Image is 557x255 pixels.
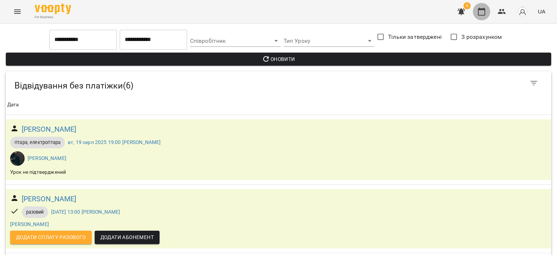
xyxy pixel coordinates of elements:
[16,233,86,242] span: Додати сплату разового
[9,167,67,177] div: Урок не підтверджений
[68,139,161,145] a: вт, 19 серп 2025 19:00 [PERSON_NAME]
[10,139,65,146] span: гітара, електрогітара
[15,80,329,91] h5: Відвідування без платіжки ( 6 )
[10,231,92,244] button: Додати сплату разового
[463,2,471,9] span: 6
[10,221,49,227] a: [PERSON_NAME]
[461,33,502,41] span: З розрахунком
[100,233,154,242] span: Додати Абонемент
[6,53,551,66] button: Оновити
[538,8,545,15] span: UA
[95,231,160,244] button: Додати Абонемент
[6,71,551,95] div: Table Toolbar
[517,7,528,17] img: avatar_s.png
[28,155,66,161] a: [PERSON_NAME]
[7,100,19,109] div: Дата
[22,193,77,205] a: [PERSON_NAME]
[7,100,19,109] div: Sort
[10,151,25,166] img: Воробей Павло
[35,4,71,14] img: Voopty Logo
[22,124,77,135] a: [PERSON_NAME]
[388,33,442,41] span: Тільки затверджені
[9,3,26,20] button: Menu
[12,55,545,63] span: Оновити
[35,15,71,20] span: For Business
[535,5,548,18] button: UA
[525,74,542,92] button: Фільтр
[7,100,550,109] span: Дата
[22,209,48,215] span: разовий
[51,209,120,215] a: [DATE] 13:00 [PERSON_NAME]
